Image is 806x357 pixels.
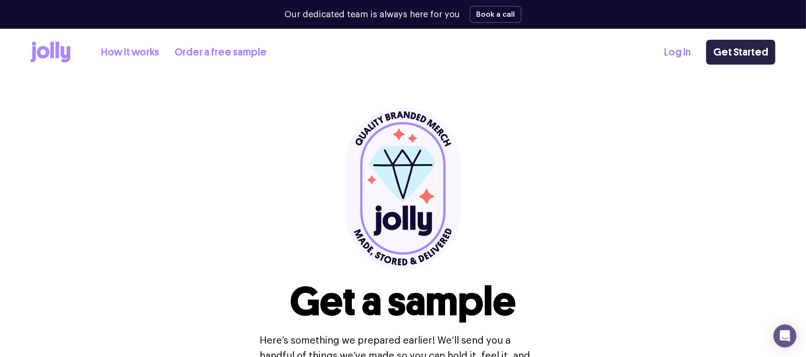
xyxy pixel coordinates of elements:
a: Log In [664,45,691,60]
button: Book a call [469,6,522,23]
div: Open Intercom Messenger [773,324,796,347]
h1: Get a sample [290,281,516,322]
a: How it works [101,45,159,60]
a: Order a free sample [174,45,267,60]
a: Get Started [706,40,775,65]
p: Our dedicated team is always here for you [284,8,460,21]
